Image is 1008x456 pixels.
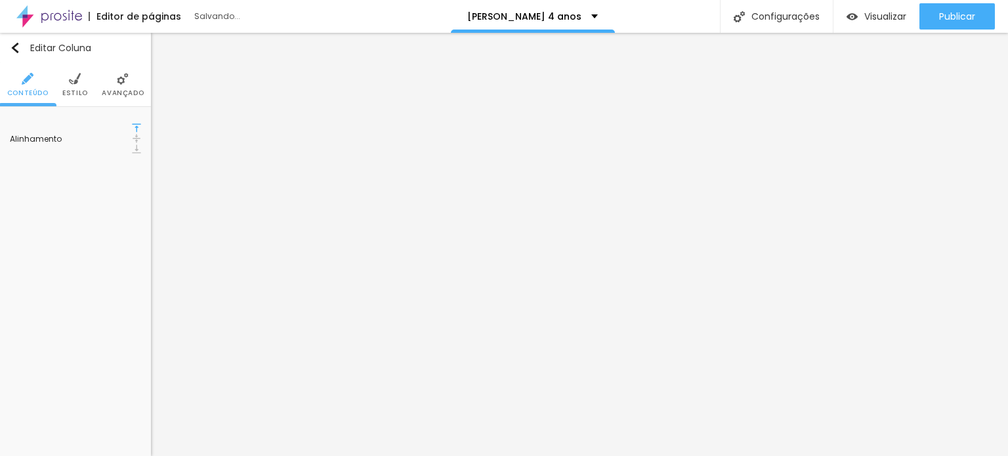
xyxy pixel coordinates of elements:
span: Avançado [102,90,144,96]
iframe: Editor [151,33,1008,456]
span: Publicar [939,11,975,22]
div: Salvando... [194,12,345,20]
img: Icone [734,11,745,22]
div: Alinhamento [10,135,132,143]
img: move-up-1.svg [132,123,141,133]
button: Visualizar [833,3,919,30]
img: Icone [22,73,33,85]
button: Publicar [919,3,995,30]
img: shrink-vertical-1.svg [132,134,141,143]
img: view-1.svg [847,11,858,22]
span: Estilo [62,90,88,96]
img: Icone [10,43,20,53]
div: Editar Coluna [10,43,91,53]
img: Icone [69,73,81,85]
div: Editor de páginas [89,12,181,21]
img: Icone [117,73,129,85]
img: move-down-1.svg [132,144,141,154]
span: Conteúdo [7,90,49,96]
p: [PERSON_NAME] 4 anos [467,12,581,21]
span: Visualizar [864,11,906,22]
